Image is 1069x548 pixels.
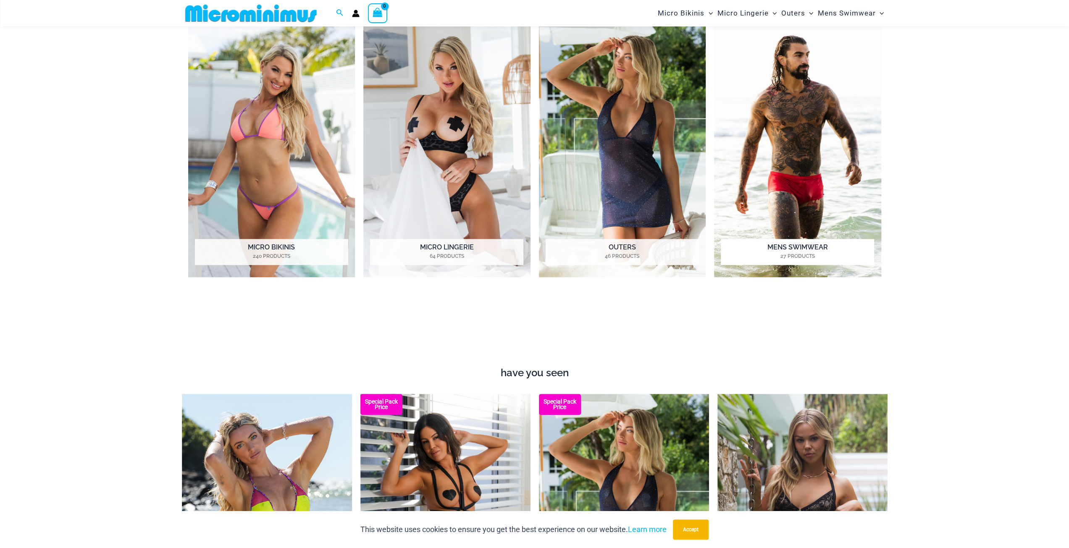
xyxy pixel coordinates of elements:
h2: Micro Lingerie [370,239,523,265]
img: Outers [539,21,706,277]
span: Menu Toggle [768,3,777,24]
img: Micro Lingerie [363,21,531,277]
mark: 27 Products [721,252,874,260]
span: Micro Bikinis [658,3,704,24]
a: View Shopping Cart, empty [368,3,387,23]
a: Learn more [628,525,667,534]
button: Accept [673,519,709,540]
b: Special Pack Price [360,399,402,410]
a: Micro LingerieMenu ToggleMenu Toggle [715,3,779,24]
a: Visit product category Outers [539,21,706,277]
a: Account icon link [352,10,360,17]
a: Visit product category Mens Swimwear [714,21,881,277]
nav: Site Navigation [654,1,888,25]
h2: Mens Swimwear [721,239,874,265]
a: Micro BikinisMenu ToggleMenu Toggle [656,3,715,24]
a: Visit product category Micro Lingerie [363,21,531,277]
a: OutersMenu ToggleMenu Toggle [779,3,815,24]
mark: 64 Products [370,252,523,260]
span: Menu Toggle [805,3,813,24]
mark: 240 Products [195,252,348,260]
p: This website uses cookies to ensure you get the best experience on our website. [360,523,667,536]
span: Menu Toggle [875,3,884,24]
span: Menu Toggle [704,3,713,24]
img: Micro Bikinis [188,21,355,277]
span: Mens Swimwear [817,3,875,24]
h2: Micro Bikinis [195,239,348,265]
a: Visit product category Micro Bikinis [188,21,355,277]
a: Mens SwimwearMenu ToggleMenu Toggle [815,3,886,24]
span: Micro Lingerie [717,3,768,24]
img: MM SHOP LOGO FLAT [182,4,320,23]
img: Mens Swimwear [714,21,881,277]
iframe: TrustedSite Certified [188,299,881,362]
a: Search icon link [336,8,344,18]
h4: have you seen [182,367,888,379]
mark: 46 Products [546,252,699,260]
b: Special Pack Price [539,399,581,410]
h2: Outers [546,239,699,265]
span: Outers [781,3,805,24]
